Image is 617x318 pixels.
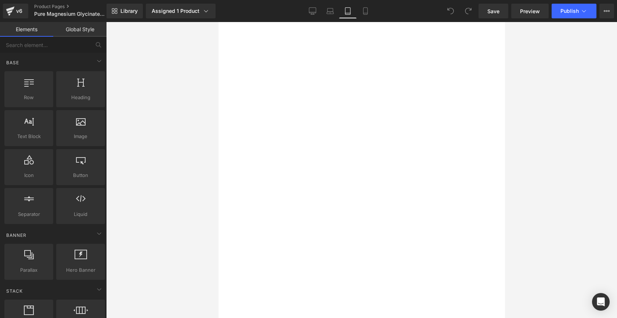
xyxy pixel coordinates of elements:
[592,293,610,311] div: Open Intercom Messenger
[552,4,596,18] button: Publish
[321,4,339,18] a: Laptop
[7,94,51,101] span: Row
[511,4,549,18] a: Preview
[7,133,51,140] span: Text Block
[58,210,103,218] span: Liquid
[6,59,20,66] span: Base
[6,232,27,239] span: Banner
[34,4,119,10] a: Product Pages
[520,7,540,15] span: Preview
[599,4,614,18] button: More
[58,171,103,179] span: Button
[6,288,24,294] span: Stack
[357,4,374,18] a: Mobile
[7,266,51,274] span: Parallax
[443,4,458,18] button: Undo
[3,4,28,18] a: v6
[461,4,476,18] button: Redo
[152,7,210,15] div: Assigned 1 Product
[7,171,51,179] span: Icon
[58,94,103,101] span: Heading
[58,133,103,140] span: Image
[107,4,143,18] a: New Library
[7,210,51,218] span: Separator
[339,4,357,18] a: Tablet
[58,266,103,274] span: Hero Banner
[15,6,24,16] div: v6
[120,8,138,14] span: Library
[34,11,105,17] span: Pure Magnesium Glycinate - Sleep &amp; [MEDICAL_DATA] Support
[304,4,321,18] a: Desktop
[487,7,499,15] span: Save
[53,22,107,37] a: Global Style
[560,8,579,14] span: Publish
